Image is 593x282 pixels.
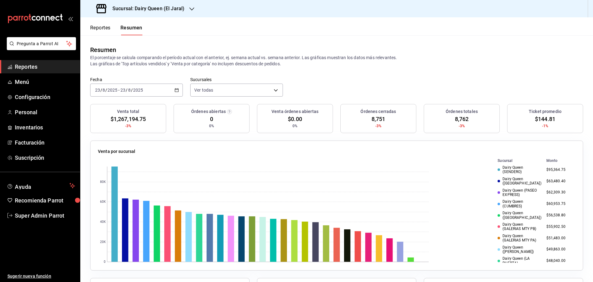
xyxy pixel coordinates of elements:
input: -- [102,88,105,93]
span: Ayuda [15,182,67,189]
span: $1,267,194.75 [111,115,146,123]
div: Dairy Queen (GALERIAS MTY PA) [498,234,541,243]
span: 0 [210,115,213,123]
div: Dairy Queen (GALERIAS MTY PB) [498,222,541,231]
span: / [131,88,133,93]
a: Pregunta a Parrot AI [4,45,76,51]
span: -1% [542,123,548,129]
input: -- [128,88,131,93]
span: -3% [459,123,465,129]
td: $95,364.75 [544,164,575,176]
td: $63,480.40 [544,176,575,187]
div: Dairy Queen ([GEOGRAPHIC_DATA]) [498,177,541,186]
span: Reportes [15,63,75,71]
span: Inventarios [15,123,75,132]
h3: Venta órdenes abiertas [271,108,318,115]
span: 0% [292,123,297,129]
td: $55,902.50 [544,221,575,232]
span: -3% [125,123,131,129]
input: ---- [133,88,143,93]
button: Pregunta a Parrot AI [7,37,76,50]
span: Super Admin Parrot [15,211,75,220]
th: Monto [544,157,575,164]
td: $56,538.80 [544,210,575,221]
text: 20K [100,241,106,244]
span: Facturación [15,138,75,147]
span: / [126,88,128,93]
div: Dairy Queen ([GEOGRAPHIC_DATA]) [498,211,541,220]
span: / [105,88,107,93]
span: Configuración [15,93,75,101]
span: Suscripción [15,154,75,162]
h3: Órdenes totales [446,108,478,115]
text: 80K [100,180,106,184]
text: 0 [104,260,106,264]
td: $48,040.00 [544,255,575,267]
td: $51,483.00 [544,232,575,244]
span: Recomienda Parrot [15,196,75,205]
button: open_drawer_menu [68,16,73,21]
h3: Ticket promedio [529,108,561,115]
span: $0.00 [288,115,302,123]
div: Resumen [90,45,116,54]
h3: Venta total [117,108,139,115]
button: Reportes [90,25,111,35]
p: Venta por sucursal [98,148,135,155]
span: 8,751 [372,115,385,123]
span: / [100,88,102,93]
text: 60K [100,200,106,204]
span: Menú [15,78,75,86]
div: Dairy Queen (LA PUERTA) [498,256,541,265]
td: $60,953.75 [544,198,575,210]
text: 40K [100,220,106,224]
h3: Sucursal: Dairy Queen (El Jaral) [107,5,184,12]
span: 8,762 [455,115,469,123]
p: El porcentaje se calcula comparando el período actual con el anterior, ej. semana actual vs. sema... [90,54,583,67]
label: Fecha [90,77,183,82]
h3: Órdenes cerradas [360,108,396,115]
span: Pregunta a Parrot AI [17,41,66,47]
span: -3% [375,123,381,129]
span: $144.81 [535,115,555,123]
div: Dairy Queen (PASEO EXPRESS) [498,188,541,197]
td: $62,309.30 [544,187,575,198]
span: Ver todas [194,87,213,93]
input: -- [120,88,126,93]
div: Dairy Queen (SENDERO) [498,165,541,174]
div: Dairy Queen ([PERSON_NAME]) [498,245,541,254]
span: Personal [15,108,75,116]
h3: Órdenes abiertas [191,108,226,115]
button: Resumen [120,25,142,35]
div: Dairy Queen (CUMBRES) [498,199,541,208]
div: navigation tabs [90,25,142,35]
th: Sucursal [488,157,544,164]
span: - [118,88,120,93]
label: Sucursales [190,77,283,82]
span: 0% [209,123,214,129]
td: $49,863.00 [544,244,575,255]
span: Sugerir nueva función [7,273,75,280]
input: ---- [107,88,118,93]
input: -- [95,88,100,93]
